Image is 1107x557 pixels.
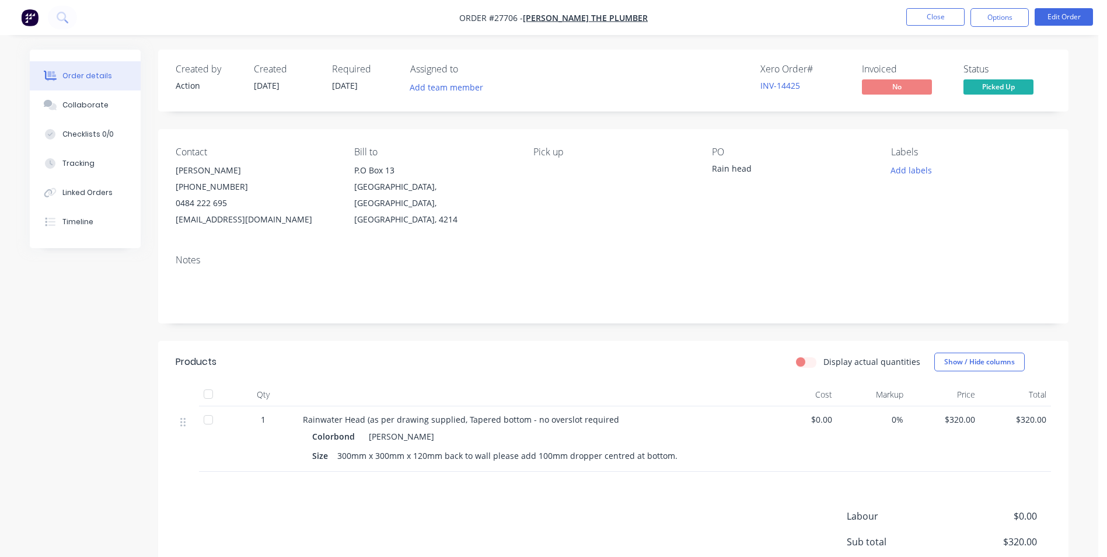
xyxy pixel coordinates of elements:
[62,129,114,140] div: Checklists 0/0
[176,162,336,228] div: [PERSON_NAME][PHONE_NUMBER]0484 222 695[EMAIL_ADDRESS][DOMAIN_NAME]
[30,207,141,236] button: Timeline
[913,413,975,426] span: $320.00
[712,147,872,158] div: PO
[30,120,141,149] button: Checklists 0/0
[303,414,619,425] span: Rainwater Head (as per drawing supplied, Tapered bottom - no overslot required
[261,413,266,426] span: 1
[760,64,848,75] div: Xero Order #
[176,79,240,92] div: Action
[62,187,113,198] div: Linked Orders
[841,413,904,426] span: 0%
[862,79,932,94] span: No
[770,413,832,426] span: $0.00
[30,178,141,207] button: Linked Orders
[354,162,514,179] div: P.O Box 13
[712,162,858,179] div: Rain head
[228,383,298,406] div: Qty
[176,162,336,179] div: [PERSON_NAME]
[765,383,837,406] div: Cost
[410,79,490,95] button: Add team member
[176,255,1051,266] div: Notes
[404,79,490,95] button: Add team member
[951,509,1037,523] span: $0.00
[963,79,1033,97] button: Picked Up
[847,509,951,523] span: Labour
[254,64,318,75] div: Created
[62,158,95,169] div: Tracking
[176,147,336,158] div: Contact
[459,12,523,23] span: Order #27706 -
[21,9,39,26] img: Factory
[30,61,141,90] button: Order details
[862,64,949,75] div: Invoiced
[176,179,336,195] div: [PHONE_NUMBER]
[354,179,514,228] div: [GEOGRAPHIC_DATA], [GEOGRAPHIC_DATA], [GEOGRAPHIC_DATA], 4214
[332,80,358,91] span: [DATE]
[1035,8,1093,26] button: Edit Order
[176,195,336,211] div: 0484 222 695
[30,149,141,178] button: Tracking
[312,447,333,464] div: Size
[354,162,514,228] div: P.O Box 13[GEOGRAPHIC_DATA], [GEOGRAPHIC_DATA], [GEOGRAPHIC_DATA], 4214
[837,383,909,406] div: Markup
[934,353,1025,371] button: Show / Hide columns
[951,535,1037,549] span: $320.00
[906,8,965,26] button: Close
[333,447,682,464] div: 300mm x 300mm x 120mm back to wall please add 100mm dropper centred at bottom.
[980,383,1052,406] div: Total
[354,147,514,158] div: Bill to
[176,64,240,75] div: Created by
[970,8,1029,27] button: Options
[984,413,1047,426] span: $320.00
[176,211,336,228] div: [EMAIL_ADDRESS][DOMAIN_NAME]
[963,64,1051,75] div: Status
[254,80,280,91] span: [DATE]
[332,64,396,75] div: Required
[62,217,93,227] div: Timeline
[884,162,938,178] button: Add labels
[62,71,112,81] div: Order details
[963,79,1033,94] span: Picked Up
[30,90,141,120] button: Collaborate
[847,535,951,549] span: Sub total
[908,383,980,406] div: Price
[533,147,693,158] div: Pick up
[823,356,920,368] label: Display actual quantities
[312,428,359,445] div: Colorbond
[760,80,800,91] a: INV-14425
[176,355,216,369] div: Products
[891,147,1051,158] div: Labels
[523,12,648,23] a: [PERSON_NAME] The Plumber
[364,428,434,445] div: [PERSON_NAME]
[62,100,109,110] div: Collaborate
[410,64,527,75] div: Assigned to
